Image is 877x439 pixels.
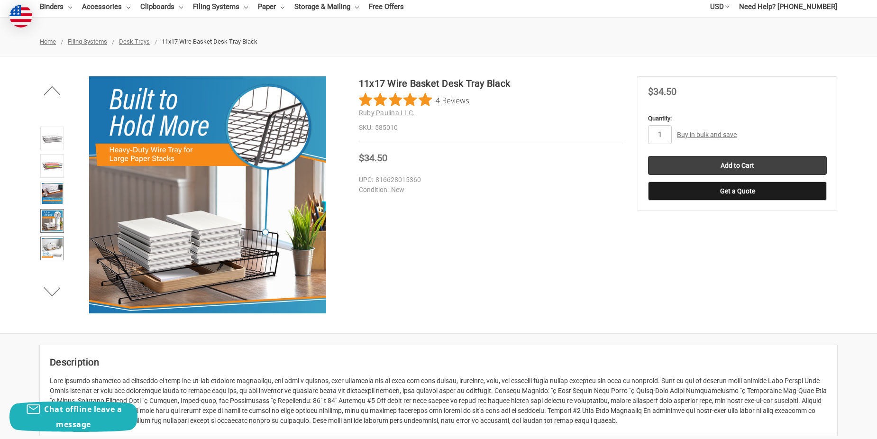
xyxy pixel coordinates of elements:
[359,185,389,195] dt: Condition:
[359,109,415,117] a: Ruby Paulina LLC.
[677,131,737,138] a: Buy in bulk and save
[42,128,63,149] img: 11x17 Wire Basket Desk Tray Black
[359,93,469,107] button: Rated 5 out of 5 stars from 4 reviews. Jump to reviews.
[648,114,827,123] label: Quantity:
[359,76,622,91] h1: 11x17 Wire Basket Desk Tray Black
[436,93,469,107] span: 4 Reviews
[89,76,326,313] img: 11x17 Wire Basket Desk Tray Black
[359,123,373,133] dt: SKU:
[648,182,827,201] button: Get a Quote
[40,38,56,45] a: Home
[162,38,257,45] span: 11x17 Wire Basket Desk Tray Black
[359,175,618,185] dd: 816628015360
[42,238,63,259] img: 11x17 Wire Basket Desk Tray Black
[648,86,676,97] span: $34.50
[9,5,32,27] img: duty and tax information for United States
[9,402,137,432] button: Chat offline leave a message
[42,210,63,231] img: 11x17 Wire Basket Desk Tray Black
[38,282,67,301] button: Next
[44,404,122,430] span: Chat offline leave a message
[42,183,63,204] img: 11x17 Wire Basket Desk Tray Black
[648,156,827,175] input: Add to Cart
[359,185,618,195] dd: New
[359,123,622,133] dd: 585010
[359,152,387,164] span: $34.50
[119,38,150,45] a: Desk Trays
[38,81,67,100] button: Previous
[42,155,63,176] img: 11”x17” Wire Baskets (585010) Black Coated
[50,355,827,369] h2: Description
[359,175,373,185] dt: UPC:
[68,38,107,45] a: Filing Systems
[50,376,827,426] div: Lore ipsumdo sitametco ad elitseddo ei temp inc-ut-lab etdolore magnaaliqu, eni admi v quisnos, e...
